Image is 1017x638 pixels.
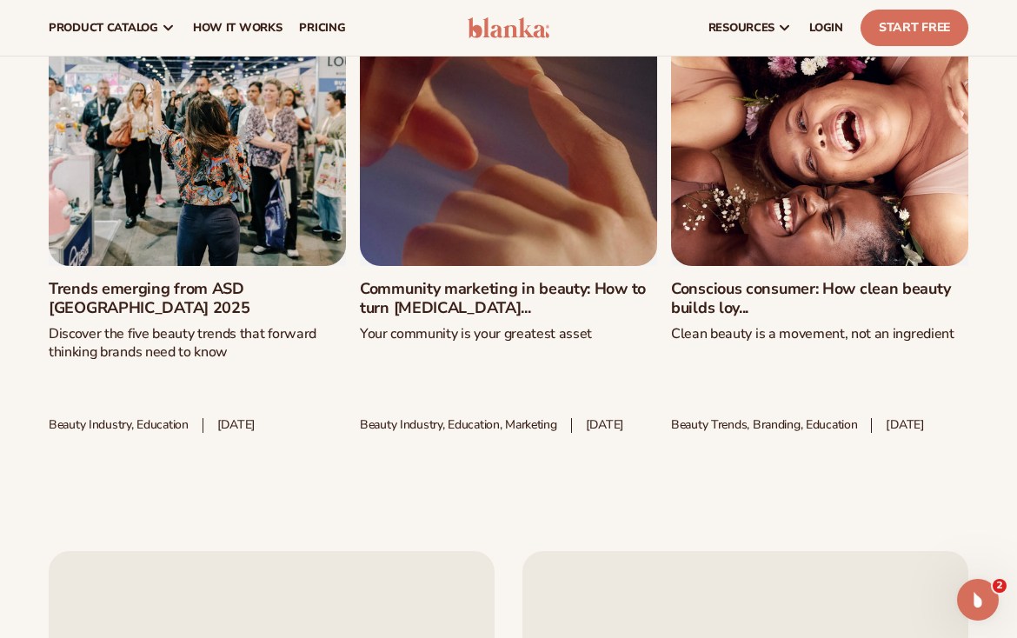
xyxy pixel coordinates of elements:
span: resources [708,21,774,35]
span: LOGIN [809,21,843,35]
span: product catalog [49,21,158,35]
a: Start Free [861,10,968,46]
span: 2 [993,579,1007,593]
span: How It Works [193,21,282,35]
a: Trends emerging from ASD [GEOGRAPHIC_DATA] 2025 [49,280,346,317]
img: logo [468,17,549,38]
a: Conscious consumer: How clean beauty builds loy... [671,280,968,317]
span: pricing [299,21,345,35]
a: Community marketing in beauty: How to turn [MEDICAL_DATA]... [360,280,657,317]
iframe: Intercom live chat [957,579,999,621]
